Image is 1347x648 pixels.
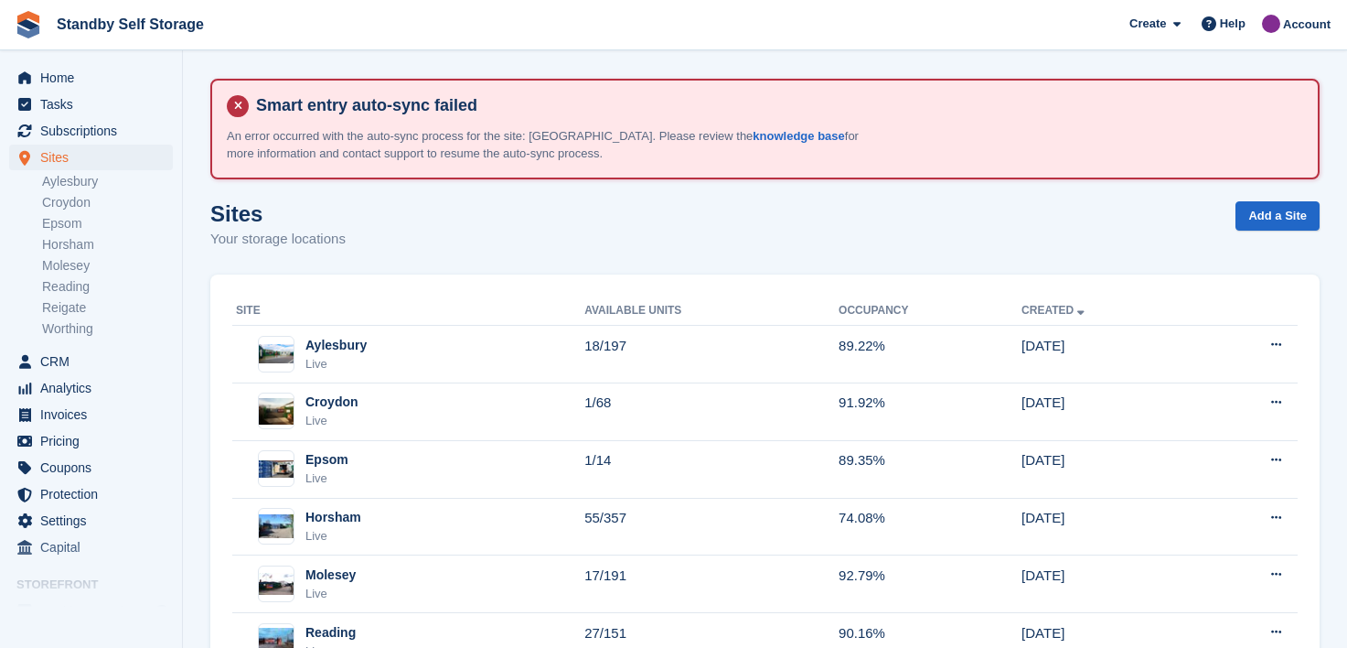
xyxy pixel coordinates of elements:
[49,9,211,39] a: Standby Self Storage
[40,349,150,374] span: CRM
[1021,440,1196,498] td: [DATE]
[42,320,173,338] a: Worthing
[42,215,173,232] a: Epsom
[839,440,1021,498] td: 89.35%
[151,600,173,622] a: Preview store
[1129,15,1166,33] span: Create
[42,194,173,211] a: Croydon
[40,375,150,401] span: Analytics
[40,402,150,427] span: Invoices
[9,508,173,534] a: menu
[839,383,1021,440] td: 91.92%
[9,145,173,170] a: menu
[40,455,150,481] span: Coupons
[9,535,173,560] a: menu
[9,375,173,401] a: menu
[305,527,361,545] div: Live
[227,127,867,163] p: An error occurred with the auto-sync process for the site: [GEOGRAPHIC_DATA]. Please review the f...
[259,573,294,596] img: Image of Molesey site
[1021,498,1196,556] td: [DATE]
[210,201,346,226] h1: Sites
[40,92,150,117] span: Tasks
[1262,15,1280,33] img: Sue Ford
[9,428,173,454] a: menu
[839,297,1021,326] th: Occupancy
[15,11,42,38] img: stora-icon-8386f47178a22dfd0bd8f6a31ec36ba5ce8667c1dd55bd0f319d3a0aa187defe.svg
[9,481,173,507] a: menu
[305,393,358,412] div: Croydon
[584,383,839,440] td: 1/68
[305,585,356,603] div: Live
[40,599,150,624] span: Booking Portal
[42,173,173,190] a: Aylesbury
[42,278,173,296] a: Reading
[753,129,844,143] a: knowledge base
[232,297,584,326] th: Site
[9,599,173,624] a: menu
[584,326,839,383] td: 18/197
[40,481,150,507] span: Protection
[1021,383,1196,440] td: [DATE]
[40,535,150,560] span: Capital
[42,299,173,317] a: Reigate
[584,297,839,326] th: Available Units
[9,402,173,427] a: menu
[16,576,182,594] span: Storefront
[584,556,839,613] td: 17/191
[210,229,346,250] p: Your storage locations
[249,95,1303,116] h4: Smart entry auto-sync failed
[1283,16,1331,34] span: Account
[839,556,1021,613] td: 92.79%
[42,236,173,254] a: Horsham
[839,498,1021,556] td: 74.08%
[9,455,173,481] a: menu
[9,349,173,374] a: menu
[305,336,367,355] div: Aylesbury
[40,428,150,454] span: Pricing
[1021,326,1196,383] td: [DATE]
[1220,15,1245,33] span: Help
[259,398,294,425] img: Image of Croydon site
[305,450,348,470] div: Epsom
[305,470,348,488] div: Live
[9,65,173,91] a: menu
[40,118,150,144] span: Subscriptions
[1021,556,1196,613] td: [DATE]
[305,508,361,527] div: Horsham
[1235,201,1320,232] a: Add a Site
[42,257,173,275] a: Molesey
[9,92,173,117] a: menu
[40,145,150,170] span: Sites
[259,460,294,478] img: Image of Epsom site
[305,623,356,643] div: Reading
[305,412,358,430] div: Live
[9,118,173,144] a: menu
[305,355,367,373] div: Live
[40,65,150,91] span: Home
[584,440,839,498] td: 1/14
[1021,304,1088,317] a: Created
[584,498,839,556] td: 55/357
[40,508,150,534] span: Settings
[259,514,294,538] img: Image of Horsham site
[305,566,356,585] div: Molesey
[839,326,1021,383] td: 89.22%
[259,344,294,363] img: Image of Aylesbury site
